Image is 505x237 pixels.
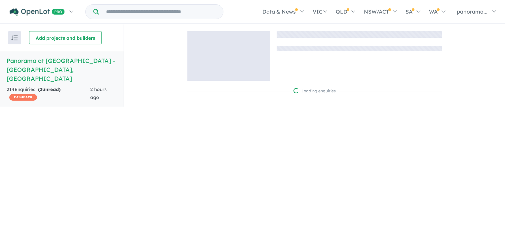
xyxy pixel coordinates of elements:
[457,8,487,15] span: panorama...
[293,88,336,94] div: Loading enquiries
[10,8,65,16] img: Openlot PRO Logo White
[38,86,60,92] strong: ( unread)
[7,86,90,102] div: 214 Enquir ies
[11,35,18,40] img: sort.svg
[100,5,222,19] input: Try estate name, suburb, builder or developer
[9,94,37,101] span: CASHBACK
[7,56,117,83] h5: Panorama at [GEOGRAPHIC_DATA] - [GEOGRAPHIC_DATA] , [GEOGRAPHIC_DATA]
[40,86,42,92] span: 2
[29,31,102,44] button: Add projects and builders
[90,86,107,100] span: 2 hours ago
